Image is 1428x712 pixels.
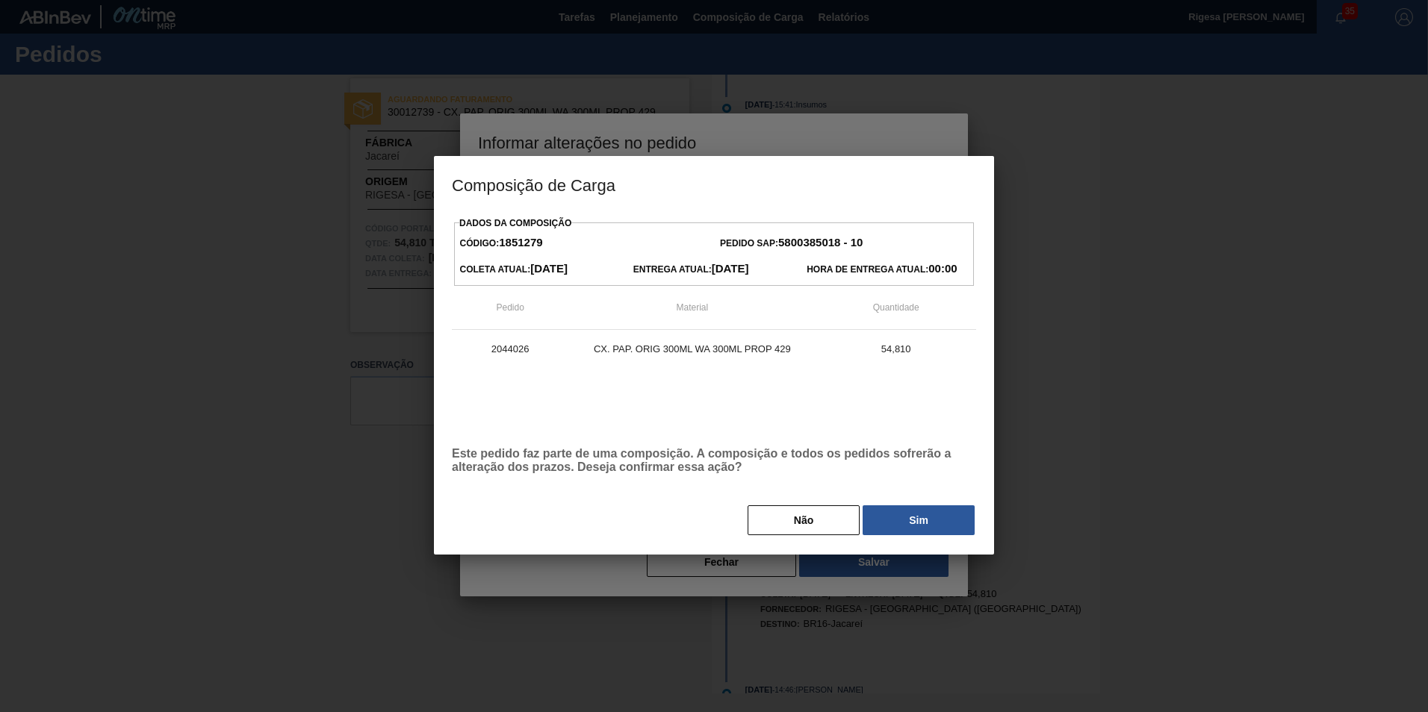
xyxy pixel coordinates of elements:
p: Este pedido faz parte de uma composição. A composição e todos os pedidos sofrerão a alteração dos... [452,447,976,474]
span: Material [677,302,709,313]
strong: 5800385018 - 10 [778,236,863,249]
strong: 00:00 [928,262,957,275]
span: Quantidade [873,302,919,313]
span: Pedido [496,302,524,313]
h3: Composição de Carga [434,156,994,213]
span: Coleta Atual: [460,264,568,275]
span: Código: [460,238,543,249]
td: 2044026 [452,330,568,367]
span: Entrega Atual: [633,264,749,275]
button: Não [748,505,860,535]
td: 54,810 [816,330,976,367]
button: Sim [863,505,975,535]
span: Pedido SAP: [720,238,863,249]
label: Dados da Composição [459,218,571,228]
strong: [DATE] [530,262,568,275]
strong: 1851279 [499,236,542,249]
span: Hora de Entrega Atual: [807,264,957,275]
td: CX. PAP. ORIG 300ML WA 300ML PROP 429 [568,330,816,367]
strong: [DATE] [712,262,749,275]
